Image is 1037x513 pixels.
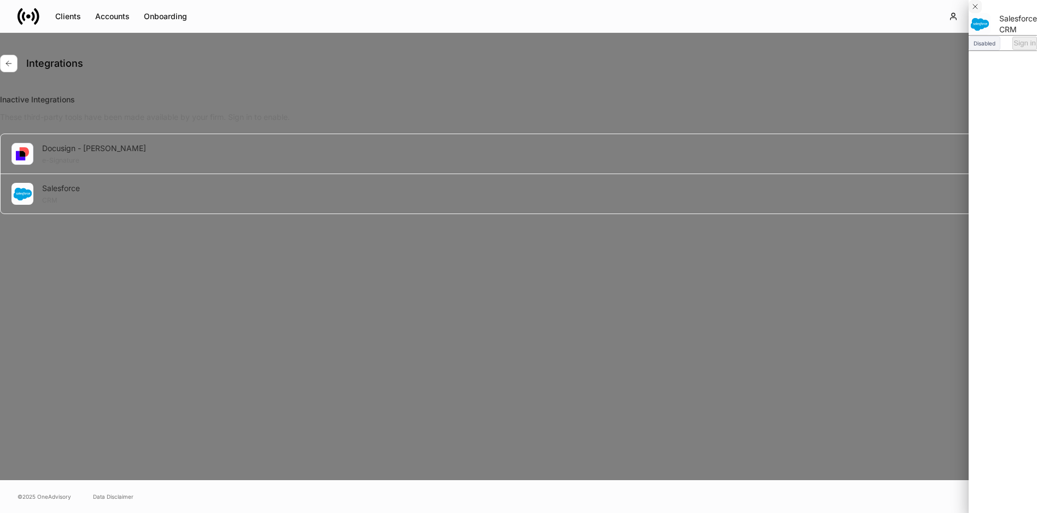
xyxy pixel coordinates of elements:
a: Data Disclaimer [93,492,133,501]
button: Sign in [1012,37,1037,50]
h4: Integrations [26,57,83,70]
div: CRM [42,194,80,205]
div: Disabled [969,36,1000,50]
span: © 2025 OneAdvisory [18,492,71,501]
div: CRM [999,24,1037,35]
div: Onboarding [144,11,187,22]
div: Salesforce [999,13,1037,24]
div: Salesforce [42,183,80,194]
div: Sign in [1013,38,1036,49]
div: Accounts [95,11,130,22]
div: Clients [55,11,81,22]
div: e-Signature [42,154,146,165]
div: Docusign - [PERSON_NAME] [42,143,146,154]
